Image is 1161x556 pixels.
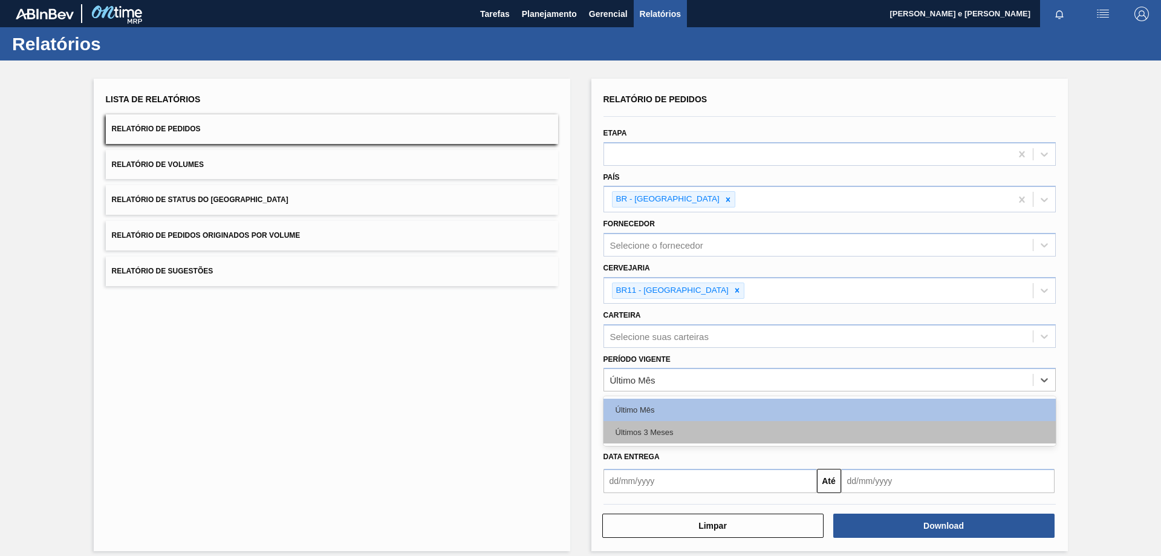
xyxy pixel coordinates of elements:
[106,114,558,144] button: Relatório de Pedidos
[112,125,201,133] span: Relatório de Pedidos
[112,267,213,275] span: Relatório de Sugestões
[603,355,671,364] label: Período Vigente
[589,7,628,21] span: Gerencial
[112,231,301,240] span: Relatório de Pedidos Originados por Volume
[480,7,510,21] span: Tarefas
[602,514,824,538] button: Limpar
[106,94,201,104] span: Lista de Relatórios
[610,240,703,250] div: Selecione o fornecedor
[1040,5,1079,22] button: Notificações
[603,421,1056,443] div: Últimos 3 Meses
[522,7,577,21] span: Planejamento
[106,221,558,250] button: Relatório de Pedidos Originados por Volume
[603,129,627,137] label: Etapa
[603,469,817,493] input: dd/mm/yyyy
[841,469,1055,493] input: dd/mm/yyyy
[610,331,709,341] div: Selecione suas carteiras
[106,257,558,286] button: Relatório de Sugestões
[610,375,655,385] div: Último Mês
[112,160,204,169] span: Relatório de Volumes
[112,195,288,204] span: Relatório de Status do [GEOGRAPHIC_DATA]
[603,311,641,319] label: Carteira
[603,220,655,228] label: Fornecedor
[106,185,558,215] button: Relatório de Status do [GEOGRAPHIC_DATA]
[16,8,74,19] img: TNhmsLtSVTkK8tSr43FrP2fwEKptu5GPRR3wAAAABJRU5ErkJggg==
[603,173,620,182] label: País
[106,150,558,180] button: Relatório de Volumes
[613,283,730,298] div: BR11 - [GEOGRAPHIC_DATA]
[613,192,721,207] div: BR - [GEOGRAPHIC_DATA]
[640,7,681,21] span: Relatórios
[603,453,660,461] span: Data entrega
[817,469,841,493] button: Até
[603,399,1056,421] div: Último Mês
[1134,7,1149,21] img: Logout
[1096,7,1110,21] img: userActions
[833,514,1055,538] button: Download
[12,37,227,51] h1: Relatórios
[603,264,650,272] label: Cervejaria
[603,94,707,104] span: Relatório de Pedidos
